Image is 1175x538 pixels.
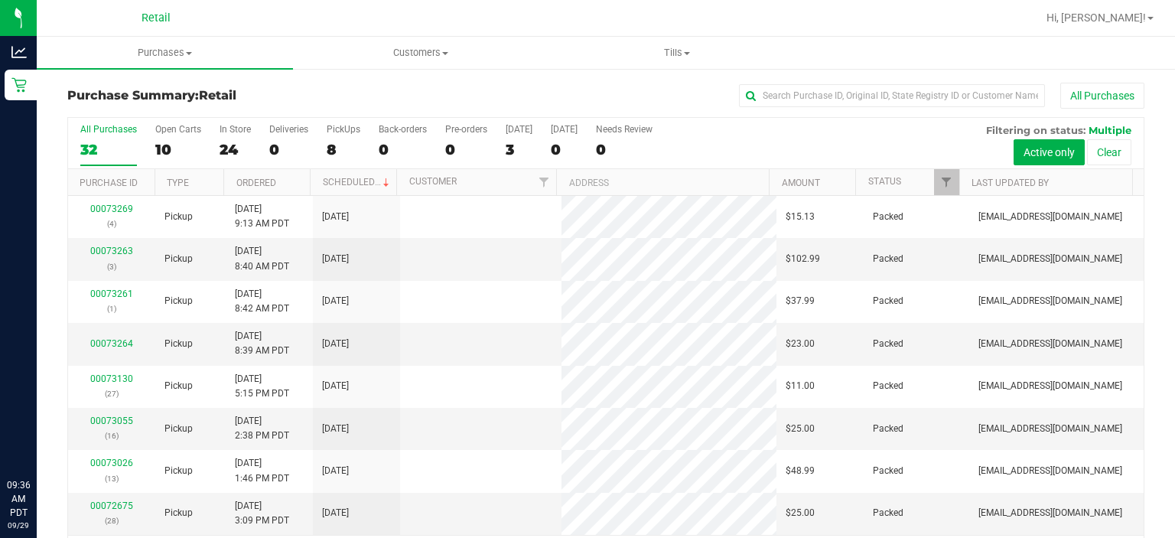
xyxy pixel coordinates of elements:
[90,373,133,384] a: 00073130
[873,252,903,266] span: Packed
[596,141,653,158] div: 0
[37,46,293,60] span: Purchases
[90,204,133,214] a: 00073269
[220,141,251,158] div: 24
[235,202,289,231] span: [DATE] 9:13 AM PDT
[235,456,289,485] span: [DATE] 1:46 PM PDT
[506,124,532,135] div: [DATE]
[531,169,556,195] a: Filter
[77,429,146,443] p: (16)
[978,464,1122,478] span: [EMAIL_ADDRESS][DOMAIN_NAME]
[164,422,193,436] span: Pickup
[978,379,1122,393] span: [EMAIL_ADDRESS][DOMAIN_NAME]
[1046,11,1146,24] span: Hi, [PERSON_NAME]!
[786,422,815,436] span: $25.00
[379,124,427,135] div: Back-orders
[90,416,133,426] a: 00073055
[506,141,532,158] div: 3
[1087,139,1131,165] button: Clear
[45,413,63,432] iframe: Resource center unread badge
[873,379,903,393] span: Packed
[322,464,349,478] span: [DATE]
[551,124,578,135] div: [DATE]
[164,294,193,308] span: Pickup
[164,337,193,351] span: Pickup
[786,337,815,351] span: $23.00
[379,141,427,158] div: 0
[80,178,138,188] a: Purchase ID
[873,422,903,436] span: Packed
[972,178,1049,188] a: Last Updated By
[739,84,1045,107] input: Search Purchase ID, Original ID, State Registry ID or Customer Name...
[155,141,201,158] div: 10
[934,169,959,195] a: Filter
[90,289,133,299] a: 00073261
[90,338,133,349] a: 00073264
[322,252,349,266] span: [DATE]
[77,259,146,274] p: (3)
[322,210,349,224] span: [DATE]
[293,37,549,69] a: Customers
[37,37,293,69] a: Purchases
[1089,124,1131,136] span: Multiple
[77,386,146,401] p: (27)
[868,176,901,187] a: Status
[786,506,815,520] span: $25.00
[11,77,27,93] inline-svg: Retail
[978,422,1122,436] span: [EMAIL_ADDRESS][DOMAIN_NAME]
[235,372,289,401] span: [DATE] 5:15 PM PDT
[549,37,806,69] a: Tills
[556,169,769,196] th: Address
[786,379,815,393] span: $11.00
[873,506,903,520] span: Packed
[199,88,236,103] span: Retail
[323,177,392,187] a: Scheduled
[1014,139,1085,165] button: Active only
[164,252,193,266] span: Pickup
[142,11,171,24] span: Retail
[236,178,276,188] a: Ordered
[220,124,251,135] div: In Store
[445,124,487,135] div: Pre-orders
[786,210,815,224] span: $15.13
[77,217,146,231] p: (4)
[327,124,360,135] div: PickUps
[164,506,193,520] span: Pickup
[235,414,289,443] span: [DATE] 2:38 PM PDT
[167,178,189,188] a: Type
[322,379,349,393] span: [DATE]
[269,124,308,135] div: Deliveries
[978,210,1122,224] span: [EMAIL_ADDRESS][DOMAIN_NAME]
[77,471,146,486] p: (13)
[986,124,1085,136] span: Filtering on status:
[164,464,193,478] span: Pickup
[978,337,1122,351] span: [EMAIL_ADDRESS][DOMAIN_NAME]
[80,124,137,135] div: All Purchases
[7,478,30,520] p: 09:36 AM PDT
[235,287,289,316] span: [DATE] 8:42 AM PDT
[77,514,146,528] p: (28)
[77,302,146,316] p: (1)
[873,294,903,308] span: Packed
[235,499,289,528] span: [DATE] 3:09 PM PDT
[322,422,349,436] span: [DATE]
[15,416,61,461] iframe: Resource center
[90,501,133,511] a: 00072675
[978,252,1122,266] span: [EMAIL_ADDRESS][DOMAIN_NAME]
[294,46,548,60] span: Customers
[409,176,457,187] a: Customer
[7,520,30,531] p: 09/29
[786,294,815,308] span: $37.99
[80,141,137,158] div: 32
[551,141,578,158] div: 0
[873,210,903,224] span: Packed
[873,464,903,478] span: Packed
[235,244,289,273] span: [DATE] 8:40 AM PDT
[322,506,349,520] span: [DATE]
[269,141,308,158] div: 0
[978,294,1122,308] span: [EMAIL_ADDRESS][DOMAIN_NAME]
[235,329,289,358] span: [DATE] 8:39 AM PDT
[596,124,653,135] div: Needs Review
[67,89,426,103] h3: Purchase Summary:
[1060,83,1144,109] button: All Purchases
